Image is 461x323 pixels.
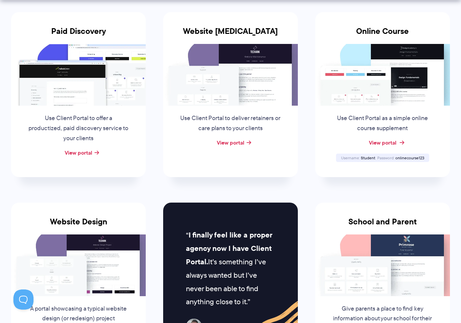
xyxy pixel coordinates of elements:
span: onlinecourse123 [395,155,424,161]
h3: School and Parent [315,217,450,234]
p: Use Client Portal to deliver retainers or care plans to your clients [180,113,281,133]
h3: Paid Discovery [11,26,146,44]
a: View portal [217,139,244,147]
a: View portal [369,139,396,147]
p: It’s something I’ve always wanted but I’ve never been able to find anything close to it. [186,228,275,309]
h3: Website [MEDICAL_DATA] [163,26,298,44]
a: View portal [65,149,92,157]
iframe: Toggle Customer Support [13,289,34,310]
strong: I finally feel like a proper agency now I have Client Portal. [186,229,272,267]
span: Password [377,155,394,161]
p: Use Client Portal as a simple online course supplement [332,113,434,133]
span: Username [341,155,360,161]
p: Use Client Portal to offer a productized, paid discovery service to your clients [27,113,129,144]
h3: Website Design [11,217,146,234]
h3: Online Course [315,26,450,44]
span: Student [361,155,375,161]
